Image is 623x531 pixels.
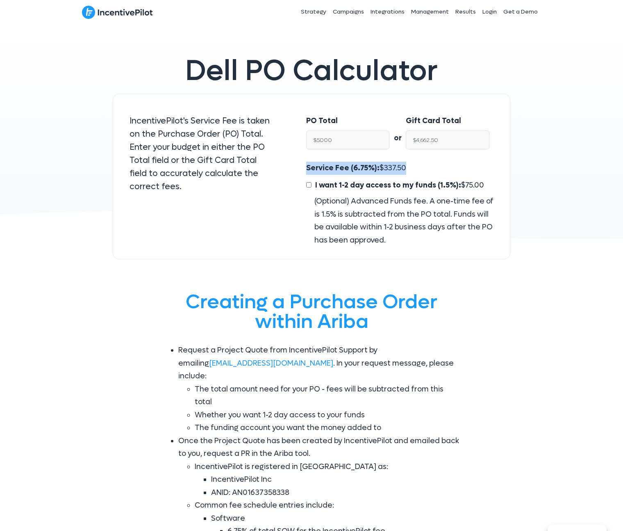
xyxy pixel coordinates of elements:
[186,289,437,334] span: Creating a Purchase Order within Ariba
[306,182,311,188] input: I want 1-2 day access to my funds (1.5%):$75.00
[389,114,406,145] div: or
[306,162,493,247] div: $
[367,2,408,22] a: Integrations
[479,2,500,22] a: Login
[211,473,461,486] li: IncentivePilot Inc
[195,383,461,409] li: The total amount need for your PO - fees will be subtracted from this total
[306,163,380,173] span: Service Fee (6.75%):
[195,460,461,499] li: IncentivePilot is registered in [GEOGRAPHIC_DATA] as:
[452,2,479,22] a: Results
[315,181,461,190] span: I want 1-2 day access to my funds (1.5%):
[178,344,461,435] li: Request a Project Quote from IncentivePilot Support by emailing . In your request message, please...
[209,359,333,368] a: [EMAIL_ADDRESS][DOMAIN_NAME]
[500,2,541,22] a: Get a Demo
[185,52,438,89] span: Dell PO Calculator
[408,2,452,22] a: Management
[384,163,406,173] span: 337.50
[195,409,461,422] li: Whether you want 1-2 day access to your funds
[241,2,541,22] nav: Header Menu
[406,114,461,128] label: Gift Card Total
[130,114,273,193] p: IncentivePilot's Service Fee is taken on the Purchase Order (PO) Total. Enter your budget in eith...
[195,421,461,435] li: The funding account you want the money added to
[306,195,493,247] div: (Optional) Advanced Funds fee. A one-time fee of is 1.5% is subtracted from the PO total. Funds w...
[298,2,330,22] a: Strategy
[465,181,484,190] span: 75.00
[82,5,153,19] img: IncentivePilot
[306,114,338,128] label: PO Total
[330,2,367,22] a: Campaigns
[313,181,484,190] span: $
[211,486,461,499] li: ANID: AN01637358338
